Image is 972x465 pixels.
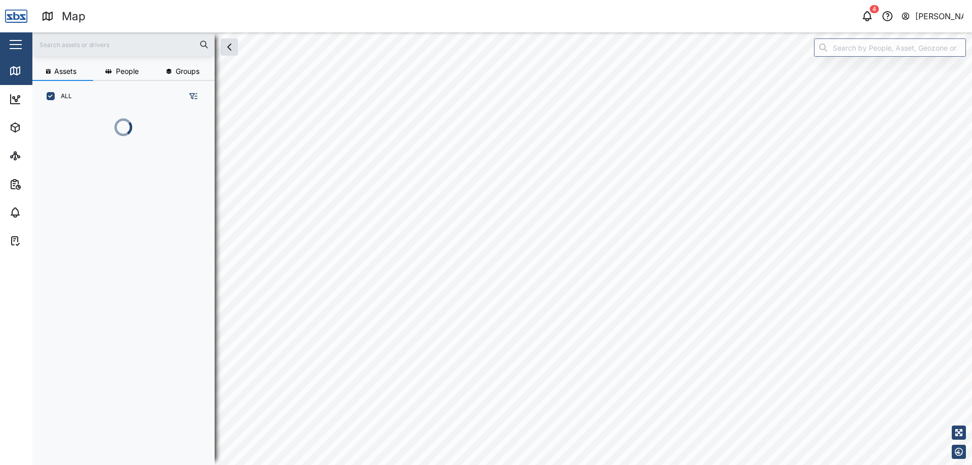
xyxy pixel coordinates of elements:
span: Groups [176,68,199,75]
div: Sites [26,150,51,161]
div: [PERSON_NAME] [915,10,964,23]
div: Map [62,8,86,25]
span: Assets [54,68,76,75]
input: Search assets or drivers [38,37,209,52]
div: Reports [26,179,61,190]
div: grid [40,152,214,457]
canvas: Map [32,32,972,465]
div: 4 [870,5,879,13]
div: Alarms [26,207,58,218]
div: Map [26,65,49,76]
div: Tasks [26,235,54,246]
button: [PERSON_NAME] [901,9,964,23]
div: Assets [26,122,58,133]
span: People [116,68,139,75]
img: Main Logo [5,5,27,27]
div: Dashboard [26,94,72,105]
input: Search by People, Asset, Geozone or Place [814,38,966,57]
label: ALL [55,92,72,100]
